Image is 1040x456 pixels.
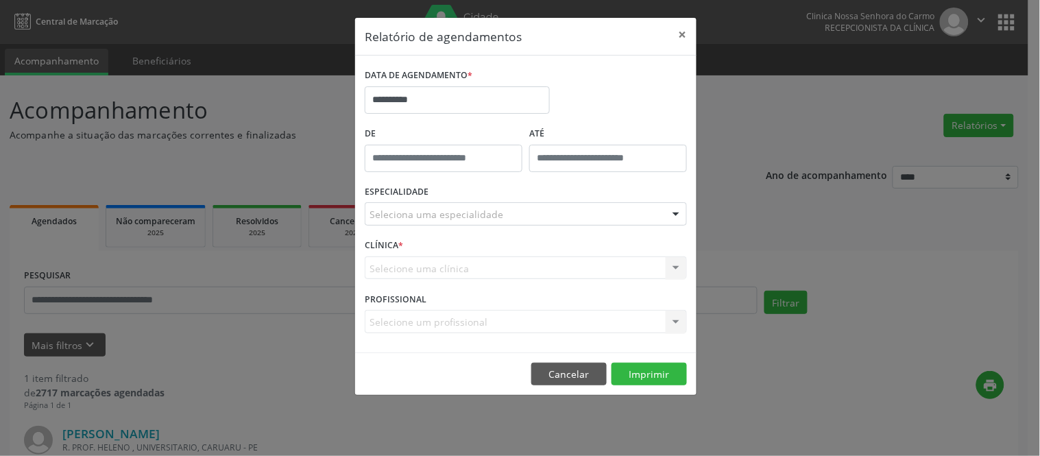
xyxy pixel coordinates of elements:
[365,65,472,86] label: DATA DE AGENDAMENTO
[612,363,687,386] button: Imprimir
[365,182,428,203] label: ESPECIALIDADE
[370,207,503,221] span: Seleciona uma especialidade
[365,235,403,256] label: CLÍNICA
[365,123,522,145] label: De
[365,289,426,310] label: PROFISSIONAL
[529,123,687,145] label: ATÉ
[669,18,697,51] button: Close
[365,27,522,45] h5: Relatório de agendamentos
[531,363,607,386] button: Cancelar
